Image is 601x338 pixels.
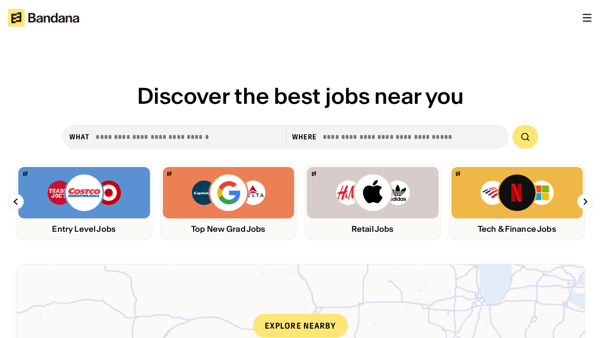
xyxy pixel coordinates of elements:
[8,194,24,210] img: Left Arrow
[191,173,266,212] img: Capital One, Google, Delta logos
[160,165,297,240] a: Bandana logoCapital One, Google, Delta logosTop New Grad Jobs
[47,173,122,212] img: Trader Joe’s, Costco, Target logos
[16,165,152,240] a: Bandana logoTrader Joe’s, Costco, Target logosEntry Level Jobs
[253,314,348,338] div: Explore nearby
[167,171,171,176] img: Bandana logo
[163,224,295,234] div: Top New Grad Jobs
[8,9,79,27] img: Bandana logotype
[137,82,464,110] span: Discover the best jobs near you
[449,165,586,240] a: Bandana logoBank of America, Netflix, Microsoft logosTech & Finance Jobs
[292,132,317,141] div: Where
[312,171,316,176] img: Bandana logo
[304,165,441,240] a: Bandana logoH&M, Apply, Adidas logosRetail Jobs
[335,173,410,212] img: H&M, Apply, Adidas logos
[577,194,593,210] img: Right Arrow
[456,171,460,176] img: Bandana logo
[480,173,554,212] img: Bank of America, Netflix, Microsoft logos
[451,224,583,234] div: Tech & Finance Jobs
[69,132,90,141] div: what
[18,224,150,234] div: Entry Level Jobs
[23,171,27,176] img: Bandana logo
[307,224,439,234] div: Retail Jobs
